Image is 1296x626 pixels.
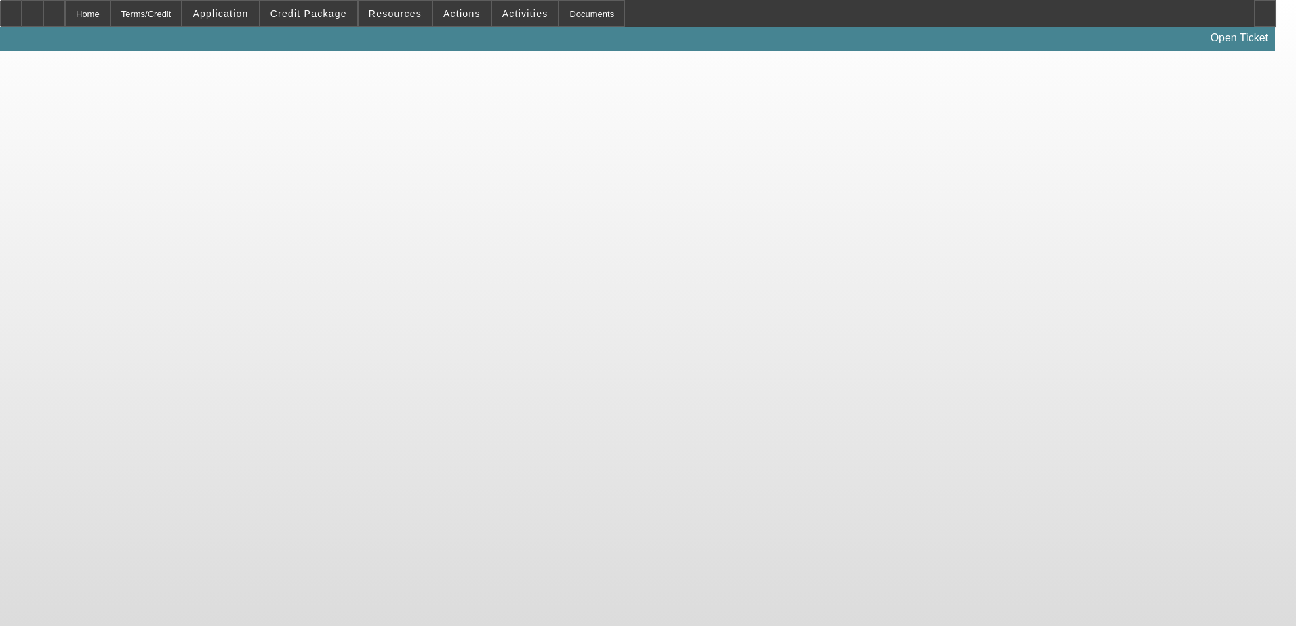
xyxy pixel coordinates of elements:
span: Application [193,8,248,19]
span: Activities [502,8,548,19]
a: Open Ticket [1205,26,1274,49]
button: Resources [359,1,432,26]
span: Actions [443,8,481,19]
button: Actions [433,1,491,26]
button: Application [182,1,258,26]
span: Resources [369,8,422,19]
button: Activities [492,1,559,26]
button: Credit Package [260,1,357,26]
span: Credit Package [270,8,347,19]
